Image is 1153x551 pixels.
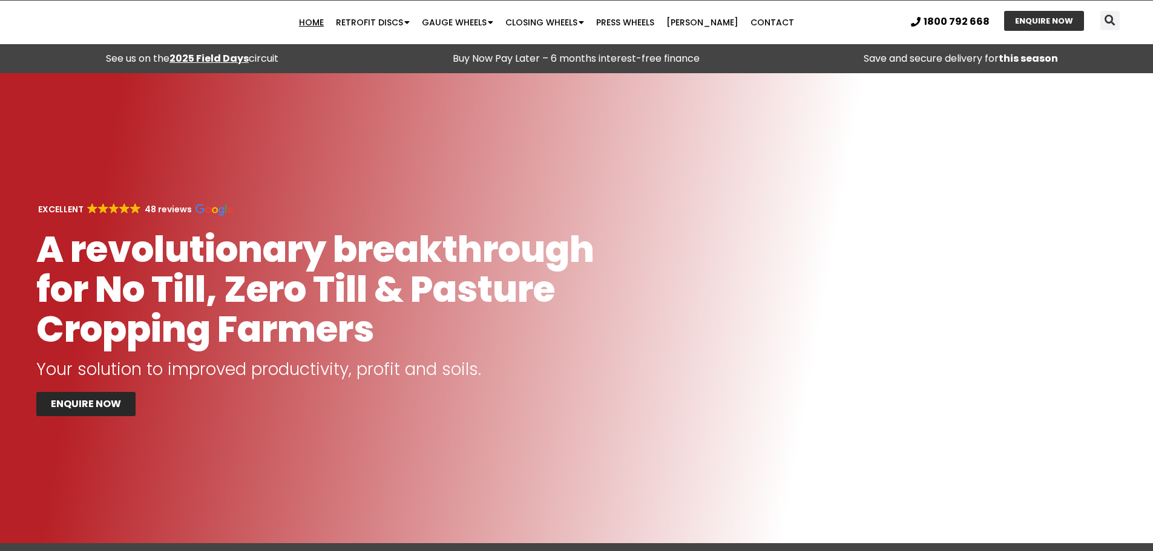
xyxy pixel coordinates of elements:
[36,392,136,416] a: ENQUIRE NOW
[145,203,192,215] strong: 48 reviews
[924,17,990,27] span: 1800 792 668
[36,203,233,215] a: EXCELLENT GoogleGoogleGoogleGoogleGoogle 48 reviews Google
[51,399,121,409] span: ENQUIRE NOW
[911,17,990,27] a: 1800 792 668
[999,51,1058,65] strong: this season
[1100,11,1120,30] div: Search
[87,203,97,214] img: Google
[499,10,590,34] a: Closing Wheels
[36,4,157,41] img: Ryan NT logo
[119,203,130,214] img: Google
[390,50,763,67] p: Buy Now Pay Later – 6 months interest-free finance
[416,10,499,34] a: Gauge Wheels
[590,10,660,34] a: Press Wheels
[36,229,631,349] h1: A revolutionary breakthrough for No Till, Zero Till & Pasture Cropping Farmers
[6,50,378,67] div: See us on the circuit
[223,10,869,34] nav: Menu
[293,10,330,34] a: Home
[744,10,800,34] a: Contact
[169,51,249,65] a: 2025 Field Days
[1015,17,1073,25] span: ENQUIRE NOW
[98,203,108,214] img: Google
[775,50,1147,67] p: Save and secure delivery for
[330,10,416,34] a: Retrofit Discs
[1004,11,1084,31] a: ENQUIRE NOW
[38,203,84,215] strong: EXCELLENT
[195,204,233,216] img: Google
[660,10,744,34] a: [PERSON_NAME]
[130,203,140,214] img: Google
[109,203,119,214] img: Google
[36,357,481,381] span: Your solution to improved productivity, profit and soils.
